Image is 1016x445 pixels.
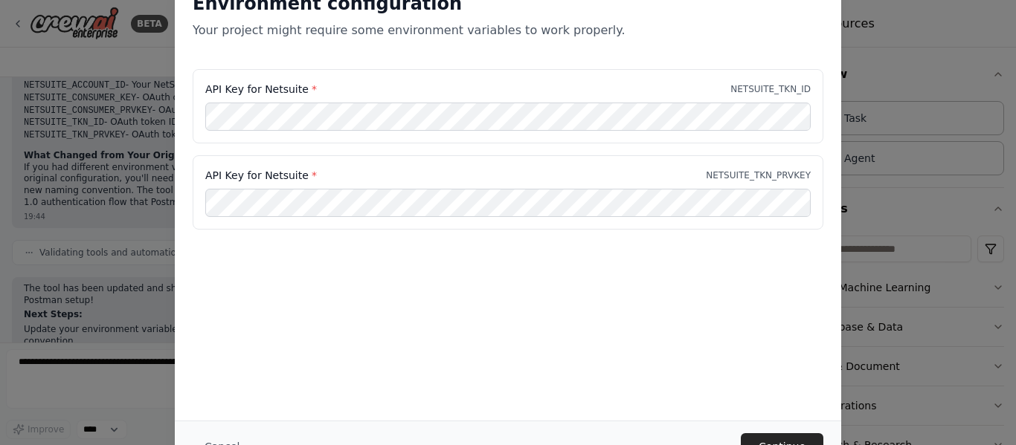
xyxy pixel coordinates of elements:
[205,82,317,97] label: API Key for Netsuite
[193,22,823,39] p: Your project might require some environment variables to work properly.
[706,169,811,181] p: NETSUITE_TKN_PRVKEY
[730,83,811,95] p: NETSUITE_TKN_ID
[205,168,317,183] label: API Key for Netsuite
